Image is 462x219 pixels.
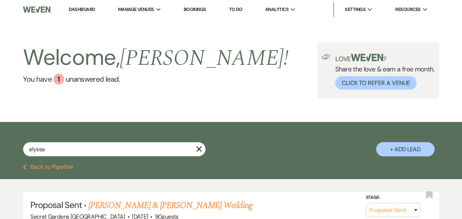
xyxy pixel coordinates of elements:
[335,54,435,62] p: Love ?
[331,54,435,90] div: Share the love & earn a free month.
[265,6,289,13] span: Analytics
[184,6,206,12] a: Bookings
[23,2,50,17] img: Weven Logo
[366,194,421,202] label: Stage:
[229,6,243,12] a: To Do
[351,54,383,61] img: weven-logo-green.svg
[376,142,435,156] button: + Add Lead
[23,142,206,156] input: Search by name, event date, email address or phone number
[395,6,420,13] span: Resources
[23,74,289,85] a: You have 1 unanswered lead.
[345,6,366,13] span: Settings
[88,199,252,212] a: [PERSON_NAME] & [PERSON_NAME] Wedding
[23,42,289,74] h2: Welcome,
[322,54,331,60] img: loud-speaker-illustration.svg
[69,6,95,13] a: Dashboard
[30,199,82,211] span: Proposal Sent
[23,164,73,170] button: Back to Pipeline
[335,76,417,90] button: Click to Refer a Venue
[118,6,154,13] span: Manage Venues
[53,74,64,85] div: 1
[120,41,289,75] span: [PERSON_NAME] !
